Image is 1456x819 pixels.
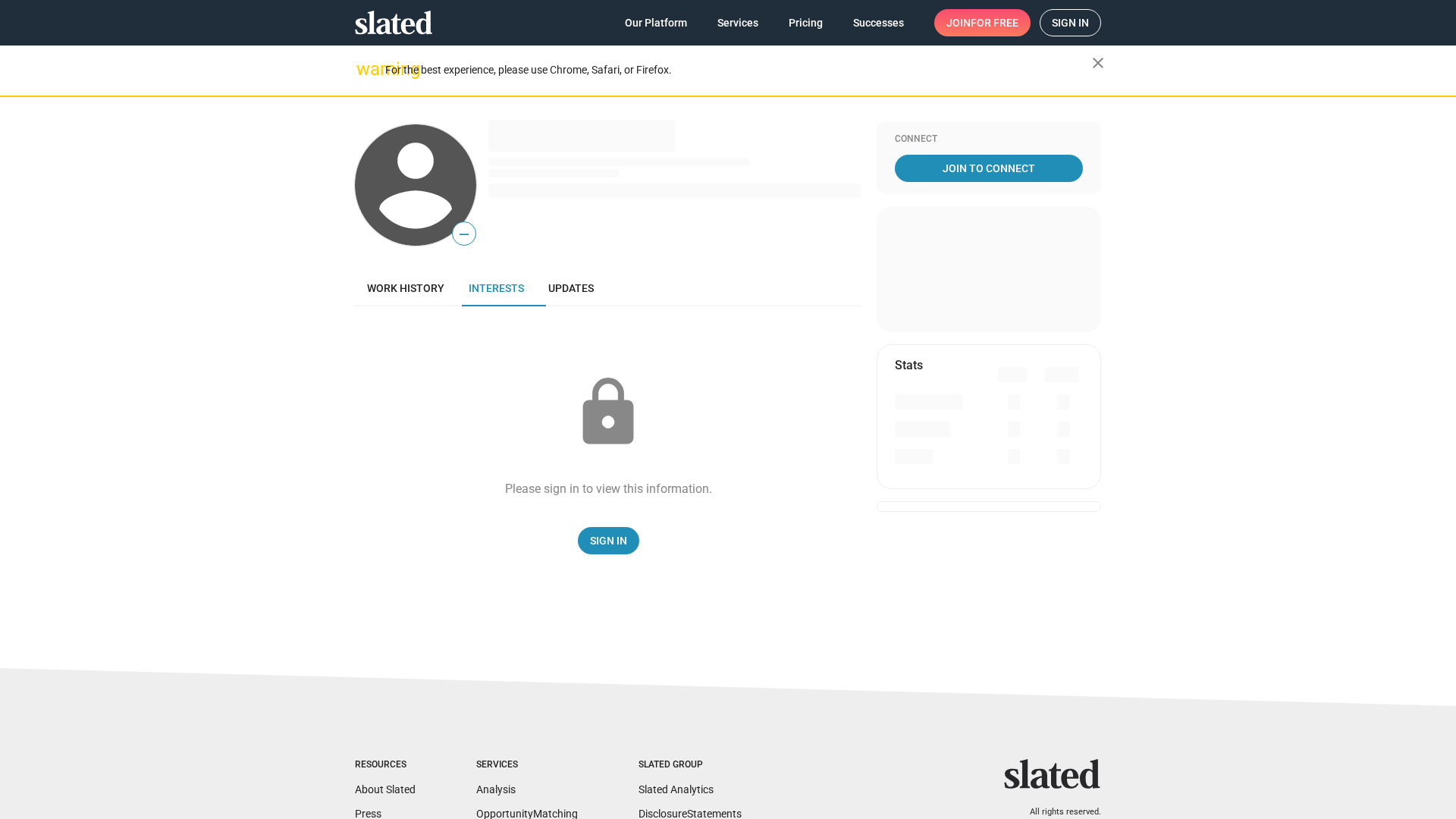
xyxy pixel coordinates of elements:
[777,9,835,36] a: Pricing
[853,9,904,36] span: Successes
[898,155,1080,182] span: Join To Connect
[570,375,646,450] mat-icon: lock
[476,759,578,771] div: Services
[789,9,823,36] span: Pricing
[717,9,758,36] span: Services
[356,60,375,78] mat-icon: warning
[469,282,524,294] span: Interests
[639,783,714,795] a: Slated Analytics
[385,60,1092,80] div: For the best experience, please use Chrome, Safari, or Firefox.
[578,527,639,554] a: Sign In
[639,759,742,771] div: Slated Group
[355,783,416,795] a: About Slated
[895,357,923,373] mat-card-title: Stats
[536,270,606,306] a: Updates
[1040,9,1101,36] a: Sign in
[841,9,916,36] a: Successes
[1089,54,1107,72] mat-icon: close
[613,9,699,36] a: Our Platform
[895,155,1083,182] a: Join To Connect
[367,282,444,294] span: Work history
[548,282,594,294] span: Updates
[355,759,416,771] div: Resources
[1052,10,1089,36] span: Sign in
[453,224,475,244] span: —
[476,783,516,795] a: Analysis
[895,133,1083,146] div: Connect
[934,9,1031,36] a: Joinfor free
[590,527,627,554] span: Sign In
[946,9,1018,36] span: Join
[457,270,536,306] a: Interests
[505,481,712,497] div: Please sign in to view this information.
[705,9,770,36] a: Services
[355,270,457,306] a: Work history
[971,9,1018,36] span: for free
[625,9,687,36] span: Our Platform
